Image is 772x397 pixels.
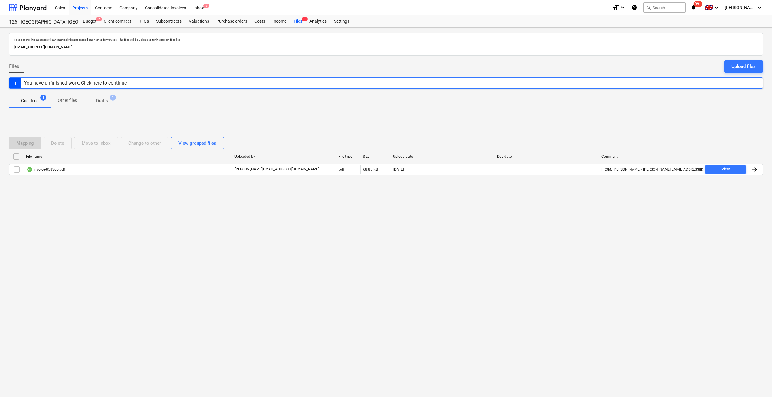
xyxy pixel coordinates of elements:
[725,5,755,10] span: [PERSON_NAME]
[185,15,213,27] a: Valuations
[9,63,19,70] span: Files
[79,15,100,27] a: Budget7
[756,4,763,11] i: keyboard_arrow_down
[21,98,38,104] p: Cost files
[251,15,269,27] a: Costs
[14,38,758,42] p: Files sent to this address will automatically be processed and tested for viruses. The files will...
[110,95,116,101] span: 1
[135,15,152,27] a: RFQs
[694,1,702,7] span: 99+
[96,17,102,21] span: 7
[178,139,216,147] div: View grouped files
[40,95,46,101] span: 1
[646,5,651,10] span: search
[9,19,72,25] div: 126 - [GEOGRAPHIC_DATA] [GEOGRAPHIC_DATA]
[612,4,619,11] i: format_size
[79,15,100,27] div: Budget
[619,4,626,11] i: keyboard_arrow_down
[643,2,686,13] button: Search
[27,167,33,172] div: OCR finished
[691,4,697,11] i: notifications
[100,15,135,27] a: Client contract
[631,4,637,11] i: Knowledge base
[363,154,388,159] div: Size
[58,97,77,104] p: Other files
[152,15,185,27] a: Subcontracts
[203,4,209,8] span: 2
[290,15,306,27] a: Files1
[96,98,108,104] p: Drafts
[302,17,308,21] span: 1
[731,63,756,70] div: Upload files
[393,154,492,159] div: Upload date
[330,15,353,27] a: Settings
[339,167,344,172] div: pdf
[393,167,404,172] div: [DATE]
[363,167,378,172] div: 68.85 KB
[724,60,763,73] button: Upload files
[24,80,127,86] div: You have unfinished work. Click here to continue
[705,165,746,174] button: View
[601,154,701,159] div: Comment
[497,167,500,172] span: -
[339,154,358,159] div: File type
[497,154,596,159] div: Due date
[306,15,330,27] a: Analytics
[721,166,730,173] div: View
[14,44,758,50] p: [EMAIL_ADDRESS][DOMAIN_NAME]
[234,154,334,159] div: Uploaded by
[171,137,224,149] button: View grouped files
[213,15,251,27] a: Purchase orders
[713,4,720,11] i: keyboard_arrow_down
[742,368,772,397] iframe: Chat Widget
[235,167,319,172] p: [PERSON_NAME][EMAIL_ADDRESS][DOMAIN_NAME]
[290,15,306,27] div: Files
[269,15,290,27] a: Income
[26,154,230,159] div: File name
[27,167,65,172] div: Invoice-858305.pdf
